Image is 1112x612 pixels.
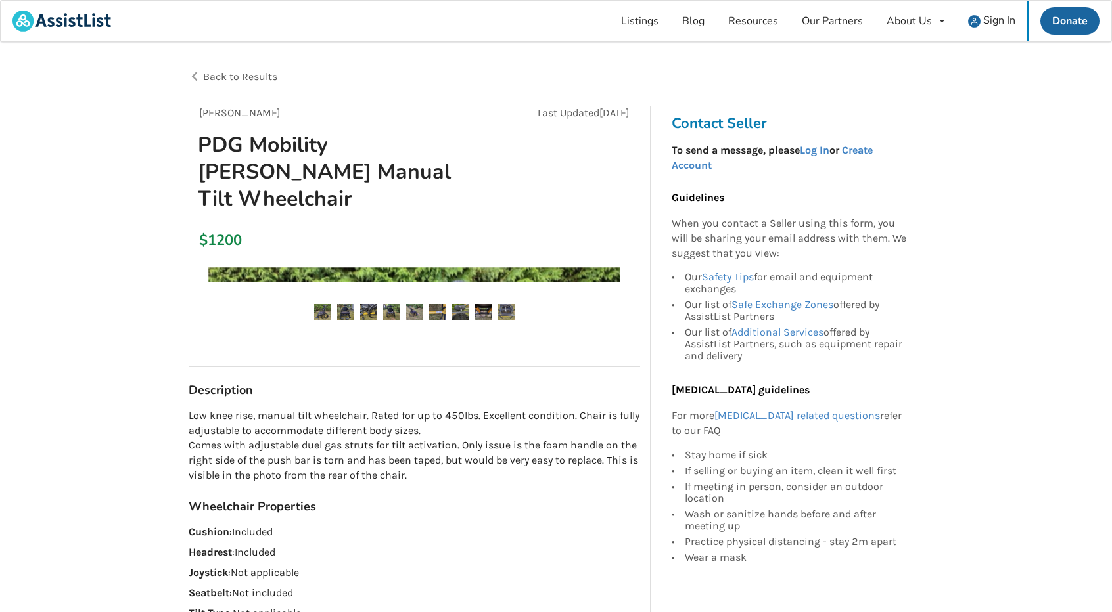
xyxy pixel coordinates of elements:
img: pdg mobility stella gl manual tilt wheelchair-wheelchair-mobility-langley-assistlist-listing [475,304,492,320]
strong: To send a message, please or [672,144,873,171]
span: [DATE] [599,106,630,119]
a: Donate [1040,7,1100,35]
img: pdg mobility stella gl manual tilt wheelchair-wheelchair-mobility-langley-assistlist-listing [383,304,400,320]
h3: Contact Seller [672,114,914,133]
strong: Seatbelt [189,586,229,599]
img: user icon [968,15,981,28]
img: pdg mobility stella gl manual tilt wheelchair-wheelchair-mobility-langley-assistlist-listing [314,304,331,320]
div: Practice physical distancing - stay 2m apart [685,534,907,550]
a: Listings [609,1,670,41]
a: Safe Exchange Zones [731,298,833,311]
p: For more refer to our FAQ [672,408,907,439]
strong: Cushion [189,525,229,538]
div: Our for email and equipment exchanges [685,271,907,297]
div: Wash or sanitize hands before and after meeting up [685,506,907,534]
p: : Included [189,525,640,540]
a: [MEDICAL_DATA] related questions [714,409,880,422]
img: assistlist-logo [12,11,111,32]
p: : Not included [189,586,640,601]
span: Back to Results [203,70,277,83]
div: Our list of offered by AssistList Partners [685,297,907,324]
strong: Joystick [189,566,228,579]
div: Our list of offered by AssistList Partners, such as equipment repair and delivery [685,324,907,362]
img: pdg mobility stella gl manual tilt wheelchair-wheelchair-mobility-langley-assistlist-listing [337,304,354,320]
h3: Description [189,383,640,398]
div: Wear a mask [685,550,907,563]
b: Guidelines [672,191,724,204]
div: About Us [887,16,932,26]
a: Safety Tips [702,271,754,283]
span: Sign In [983,13,1015,28]
img: pdg mobility stella gl manual tilt wheelchair-wheelchair-mobility-langley-assistlist-listing [360,304,377,320]
div: $1200 [199,231,206,250]
img: pdg mobility stella gl manual tilt wheelchair-wheelchair-mobility-langley-assistlist-listing [429,304,446,320]
img: pdg mobility stella gl manual tilt wheelchair-wheelchair-mobility-langley-assistlist-listing [452,304,469,320]
img: pdg mobility stella gl manual tilt wheelchair-wheelchair-mobility-langley-assistlist-listing [498,304,515,320]
p: : Included [189,545,640,560]
a: Blog [670,1,716,41]
a: Resources [716,1,790,41]
div: If meeting in person, consider an outdoor location [685,479,907,506]
a: user icon Sign In [956,1,1027,41]
div: Stay home if sick [685,449,907,463]
img: pdg mobility stella gl manual tilt wheelchair-wheelchair-mobility-langley-assistlist-listing [406,304,423,320]
a: Log In [800,144,829,156]
p: Low knee rise, manual tilt wheelchair. Rated for up to 450lbs. Excellent condition. Chair is full... [189,408,640,483]
h3: Wheelchair Properties [189,499,640,514]
a: Our Partners [790,1,875,41]
span: Last Updated [538,106,599,119]
strong: Headrest [189,546,232,558]
h1: PDG Mobility [PERSON_NAME] Manual Tilt Wheelchair [187,131,498,212]
a: Additional Services [731,326,823,338]
b: [MEDICAL_DATA] guidelines [672,383,810,396]
p: When you contact a Seller using this form, you will be sharing your email address with them. We s... [672,216,907,261]
p: : Not applicable [189,565,640,580]
div: If selling or buying an item, clean it well first [685,463,907,479]
span: [PERSON_NAME] [199,106,281,119]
